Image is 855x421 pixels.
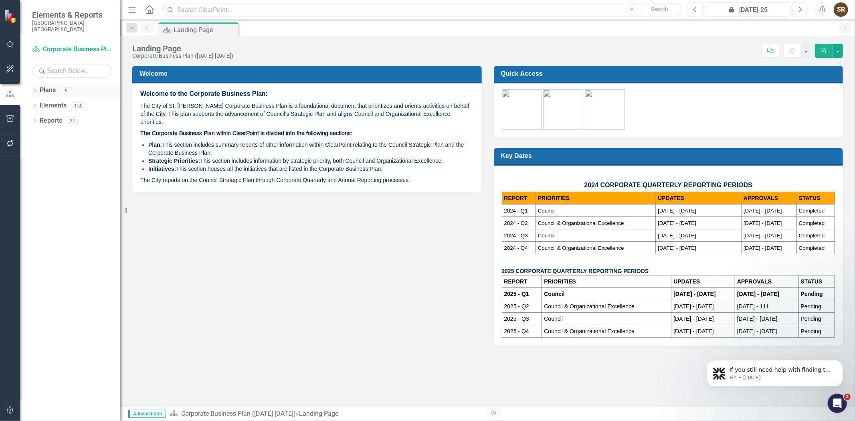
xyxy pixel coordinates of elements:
[32,10,112,20] span: Elements & Reports
[737,291,779,297] strong: [DATE] - [DATE]
[744,245,782,251] span: [DATE] - [DATE]
[502,275,542,288] th: REPORT
[799,233,825,239] span: Completed
[501,70,839,77] h3: Quick Access
[140,100,474,128] p: The City of St. [PERSON_NAME] Corporate Business Plan is a foundational document that prioritizes...
[504,220,528,226] span: 2024 - Q2
[139,70,477,77] h3: Welcome
[66,117,79,124] div: 22
[148,141,474,157] li: This section includes summary reports of other information within ClearPoint relating to the Coun...
[502,268,649,274] strong: 2025 CORPORATE QUARTERLY REPORTING PERIODS
[542,313,671,325] td: Council
[695,343,855,399] iframe: Intercom notifications message
[140,177,410,183] span: The City reports on the Council Strategic Plan through Corporate Quarterly and Annual Reporting p...
[181,410,296,417] a: Corporate Business Plan ([DATE]-[DATE])
[132,44,233,53] div: Landing Page
[656,192,742,204] th: UPDATES
[148,166,176,172] strong: Initiatives:
[801,327,833,335] p: Pending
[798,313,835,325] td: Pending
[844,394,851,400] span: 2
[735,313,799,325] td: [DATE] - [DATE]
[504,233,528,239] span: 2024 - Q3
[584,182,752,188] span: 2024 CORPORATE QUARTERLY REPORTING PERIODS
[799,245,825,251] span: Completed
[198,158,200,164] strong: :
[542,325,671,338] td: Council & Organizational Excellence
[32,45,112,54] a: Corporate Business Plan ([DATE]-[DATE])
[735,300,799,313] td: [DATE] - 111
[798,300,835,313] td: Pending
[673,291,716,297] strong: [DATE] - [DATE]
[651,6,668,12] span: Search
[658,233,696,239] span: [DATE] - [DATE]
[32,20,112,33] small: [GEOGRAPHIC_DATA], [GEOGRAPHIC_DATA]
[735,325,799,338] td: [DATE] - [DATE]
[658,208,696,214] span: [DATE] - [DATE]
[174,25,236,35] div: Landing Page
[543,89,583,130] img: Assignments.png
[40,101,67,110] a: Elements
[504,245,528,251] span: 2024 - Q4
[502,89,542,130] img: CBP-green%20v2.png
[671,313,735,325] td: [DATE] - [DATE]
[640,4,680,15] button: Search
[504,291,529,297] strong: 2025 - Q1
[799,208,825,214] span: Completed
[536,192,655,204] th: PRIORITIES
[538,220,624,226] span: Council & Organizational Excellence
[585,89,625,130] img: Training-green%20v2.png
[742,192,797,204] th: APPROVALS
[658,220,696,226] span: [DATE] - [DATE]
[71,102,86,109] div: 150
[744,208,782,214] span: [DATE] - [DATE]
[705,2,790,17] button: [DATE]-25
[658,245,696,251] span: [DATE] - [DATE]
[542,300,671,313] td: Council & Organizational Excellence
[170,409,482,419] div: »
[744,220,782,226] span: [DATE] - [DATE]
[744,233,782,239] span: [DATE] - [DATE]
[538,245,624,251] span: Council & Organizational Excellence
[538,208,556,214] span: Council
[148,165,474,173] li: This section houses all the initiatives that are listed in the Corporate Business Plan.
[544,291,564,297] strong: Council
[501,152,839,160] h3: Key Dates
[140,131,352,136] span: The Corporate Business Plan within ClearPoint is divided into the following sections:
[502,192,536,204] th: REPORT
[502,325,542,338] td: 2025 - Q4
[538,233,556,239] span: Council
[834,2,848,17] button: SR
[148,157,474,165] li: This section includes information by strategic priority, both Council and Organizational Excellence.
[132,53,233,59] div: Corporate Business Plan ([DATE]-[DATE])
[148,158,198,164] strong: Strategic Priorities
[798,275,835,288] th: STATUS
[504,208,528,214] span: 2024 - Q1
[4,9,18,23] img: ClearPoint Strategy
[828,394,847,413] iframe: Intercom live chat
[673,327,733,335] p: [DATE] - [DATE]
[671,300,735,313] td: [DATE] - [DATE]
[60,87,73,94] div: 9
[799,220,825,226] span: Completed
[40,116,62,125] a: Reports
[801,291,823,297] strong: Pending
[148,142,162,148] strong: Plan:
[796,192,835,204] th: STATUS
[542,275,671,288] th: PRIORITIES
[32,64,112,78] input: Search Below...
[128,410,166,418] span: Administrator
[708,5,788,15] div: [DATE]-25
[162,3,682,17] input: Search ClearPoint...
[502,300,542,313] td: 2025 - Q2
[299,410,338,417] div: Landing Page
[502,313,542,325] td: 2025 - Q3
[671,275,735,288] th: UPDATES
[40,86,56,95] a: Plans
[735,275,799,288] th: APPROVALS
[140,90,268,97] span: Welcome to the Corporate Business Plan:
